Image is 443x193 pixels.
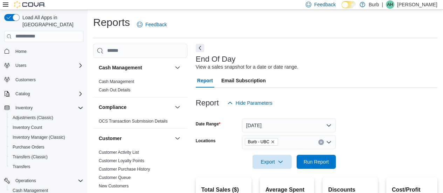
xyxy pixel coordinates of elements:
span: Customer Activity List [99,150,139,155]
button: Transfers (Classic) [7,152,86,162]
h3: Cash Management [99,64,142,71]
span: Customers [15,77,36,83]
span: Email Subscription [221,74,266,88]
button: Catalog [1,89,86,99]
span: Inventory Manager (Classic) [10,133,83,142]
span: Adjustments (Classic) [10,113,83,122]
input: Dark Mode [341,1,356,8]
a: Customer Activity List [99,150,139,155]
div: Compliance [93,117,187,128]
span: Load All Apps in [GEOGRAPHIC_DATA] [20,14,83,28]
p: | [382,0,383,9]
button: Customer [173,134,182,143]
span: Home [15,49,27,54]
span: Purchase Orders [13,144,44,150]
button: Purchase Orders [7,142,86,152]
span: Feedback [145,21,167,28]
a: Transfers (Classic) [10,153,50,161]
a: Inventory Count [10,123,45,132]
button: Operations [13,177,39,185]
a: Inventory Manager (Classic) [10,133,68,142]
span: Catalog [15,91,30,97]
button: Inventory Manager (Classic) [7,132,86,142]
div: View a sales snapshot for a date or date range. [196,63,298,71]
a: Purchase Orders [10,143,47,151]
span: Feedback [314,1,335,8]
span: OCS Transaction Submission Details [99,118,168,124]
button: Operations [1,176,86,186]
span: Hide Parameters [236,99,272,106]
span: Cash Out Details [99,87,131,93]
button: Customers [1,75,86,85]
h3: Report [196,99,219,107]
div: Customer [93,148,187,193]
a: Cash Management [99,79,134,84]
span: Customers [13,75,83,84]
button: Next [196,44,204,52]
button: Inventory [1,103,86,113]
h3: Compliance [99,104,126,111]
a: Customer Loyalty Points [99,158,144,163]
button: Cash Management [99,64,172,71]
button: Customer [99,135,172,142]
button: Cash Management [173,63,182,72]
a: New Customers [99,184,129,188]
h1: Reports [93,15,130,29]
h3: End Of Day [196,55,236,63]
div: Axel Holin [386,0,394,9]
span: Transfers (Classic) [10,153,83,161]
a: Adjustments (Classic) [10,113,56,122]
button: Open list of options [326,139,332,145]
button: Adjustments (Classic) [7,113,86,123]
button: [DATE] [242,118,336,132]
button: Clear input [318,139,324,145]
span: Inventory Count [10,123,83,132]
span: Home [13,47,83,56]
button: Run Report [297,155,336,169]
h3: Customer [99,135,122,142]
button: Hide Parameters [224,96,275,110]
a: OCS Transaction Submission Details [99,119,168,124]
span: Users [13,61,83,70]
span: Inventory Manager (Classic) [13,135,65,140]
span: New Customers [99,183,129,189]
a: Customer Queue [99,175,131,180]
span: Burb - UBC [248,138,269,145]
span: Export [257,155,288,169]
button: Catalog [13,90,33,98]
span: Catalog [13,90,83,98]
img: Cova [14,1,46,8]
span: Adjustments (Classic) [13,115,53,120]
button: Home [1,46,86,56]
button: Remove Burb - UBC from selection in this group [271,140,275,144]
div: Cash Management [93,77,187,97]
button: Transfers [7,162,86,172]
a: Feedback [134,18,169,32]
span: Inventory [13,104,83,112]
a: Customers [13,76,39,84]
label: Date Range [196,121,221,127]
span: Report [197,74,213,88]
span: Users [15,63,26,68]
span: Customer Purchase History [99,166,150,172]
span: Inventory Count [13,125,42,130]
span: Transfers (Classic) [13,154,48,160]
span: Transfers [13,164,30,170]
button: Compliance [99,104,172,111]
span: Run Report [304,158,329,165]
a: Home [13,47,29,56]
button: Inventory Count [7,123,86,132]
button: Users [1,61,86,70]
button: Inventory [13,104,35,112]
p: [PERSON_NAME] [397,0,437,9]
label: Locations [196,138,216,144]
a: Customer Purchase History [99,167,150,172]
span: Burb - UBC [245,138,278,146]
span: AH [387,0,393,9]
button: Compliance [173,103,182,111]
p: Burb [369,0,379,9]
